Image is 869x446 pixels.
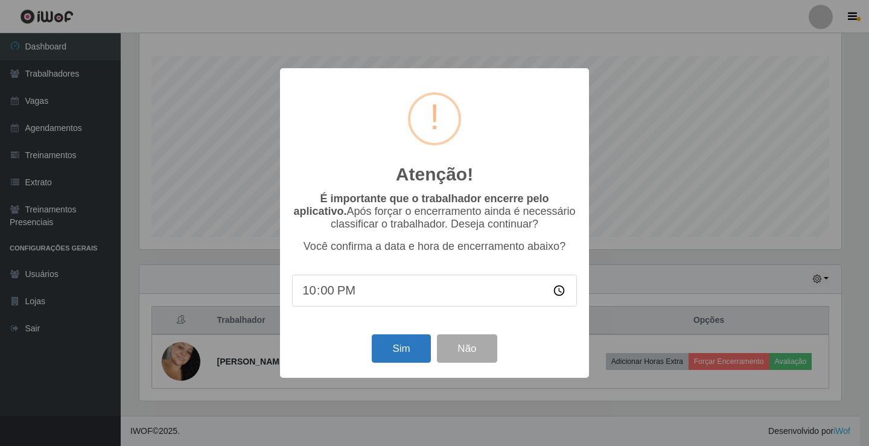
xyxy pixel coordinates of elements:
[372,334,430,363] button: Sim
[396,164,473,185] h2: Atenção!
[292,193,577,231] p: Após forçar o encerramento ainda é necessário classificar o trabalhador. Deseja continuar?
[293,193,549,217] b: É importante que o trabalhador encerre pelo aplicativo.
[292,240,577,253] p: Você confirma a data e hora de encerramento abaixo?
[437,334,497,363] button: Não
